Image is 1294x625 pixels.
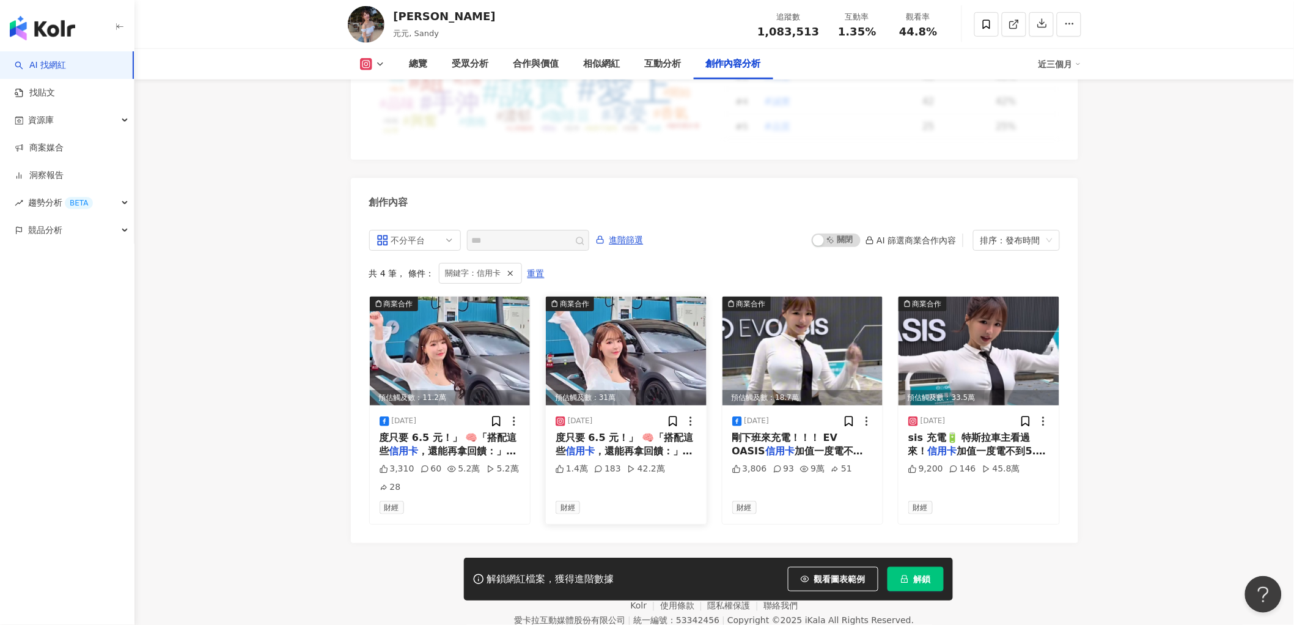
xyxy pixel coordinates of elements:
[28,216,62,244] span: 競品分析
[528,264,545,284] span: 重置
[757,11,819,23] div: 追蹤數
[899,297,1059,405] div: post-image商業合作預估觸及數：33.5萬
[773,463,795,475] div: 93
[15,199,23,207] span: rise
[732,463,767,475] div: 3,806
[10,16,75,40] img: logo
[595,230,644,250] button: 進階篩選
[594,463,621,475] div: 183
[788,567,878,591] button: 觀看圖表範例
[838,26,876,38] span: 1.35%
[834,11,881,23] div: 互動率
[727,615,914,625] div: Copyright © 2025 All Rights Reserved.
[380,501,404,514] span: 財經
[487,463,519,475] div: 5.2萬
[982,463,1020,475] div: 45.8萬
[452,57,489,72] div: 受眾分析
[928,445,957,457] mark: 信用卡
[487,573,614,586] div: 解鎖網紅檔案，獲得進階數據
[560,298,589,310] div: 商業合作
[908,432,1031,457] span: sis 充電🔋 特斯拉車主看過來！
[921,416,946,426] div: [DATE]
[757,25,819,38] span: 1,083,513
[732,501,757,514] span: 財經
[732,445,864,470] span: 加值一度電不到5.8元 站點又很多
[900,575,909,583] span: lock
[908,445,1046,470] span: 加值一度電不到5.8元 站點又很多
[15,142,64,154] a: 商案媒合
[28,106,54,134] span: 資源庫
[706,57,761,72] div: 創作內容分析
[369,263,1060,284] div: 共 4 筆 ， 條件：
[556,501,580,514] span: 財經
[708,601,764,610] a: 隱私權保護
[631,601,660,610] a: Kolr
[949,463,976,475] div: 146
[1039,54,1081,74] div: 近三個月
[15,59,66,72] a: searchAI 找網紅
[514,615,625,625] div: 愛卡拉互動媒體股份有限公司
[913,298,942,310] div: 商業合作
[370,297,531,405] img: post-image
[609,231,644,250] span: 進階篩選
[380,445,516,470] span: ，還能再拿回饋：」 💳 聯邦卡
[391,231,431,250] div: 不分平台
[65,197,93,209] div: BETA
[380,481,401,494] div: 28
[980,231,1042,250] div: 排序：發布時間
[908,501,933,514] span: 財經
[722,297,883,405] div: post-image商業合作預估觸及數：18.7萬
[722,615,725,625] span: |
[556,463,588,475] div: 1.4萬
[513,57,559,72] div: 合作與價值
[28,189,93,216] span: 趨勢分析
[370,297,531,405] div: post-image商業合作預估觸及數：11.2萬
[914,574,931,584] span: 解鎖
[447,463,480,475] div: 5.2萬
[15,87,55,99] a: 找貼文
[899,297,1059,405] img: post-image
[814,574,866,584] span: 觀看圖表範例
[645,57,682,72] div: 互動分析
[410,57,428,72] div: 總覽
[899,390,1059,405] div: 預估觸及數：33.5萬
[370,390,531,405] div: 預估觸及數：11.2萬
[380,432,517,457] span: 度只要 6.5 元！」 🧠「搭配這些
[565,445,595,457] mark: 信用卡
[568,416,593,426] div: [DATE]
[744,416,770,426] div: [DATE]
[546,297,707,405] img: post-image
[908,463,943,475] div: 9,200
[546,390,707,405] div: 預估觸及數：31萬
[899,26,937,38] span: 44.8%
[633,615,719,625] div: 統一編號：53342456
[800,463,825,475] div: 9萬
[763,601,798,610] a: 聯絡我們
[556,432,693,457] span: 度只要 6.5 元！」 🧠「搭配這些
[380,463,414,475] div: 3,310
[394,9,496,24] div: [PERSON_NAME]
[737,298,766,310] div: 商業合作
[888,567,944,591] button: 解鎖
[722,297,883,405] img: post-image
[421,463,442,475] div: 60
[15,169,64,182] a: 洞察報告
[805,615,826,625] a: iKala
[660,601,708,610] a: 使用條款
[384,298,413,310] div: 商業合作
[627,463,665,475] div: 42.2萬
[765,445,795,457] mark: 信用卡
[628,615,631,625] span: |
[389,445,419,457] mark: 信用卡
[527,264,545,283] button: 重置
[556,445,693,470] span: ，還能再拿回饋：」 💳 聯邦卡
[546,297,707,405] div: post-image商業合作預估觸及數：31萬
[866,235,956,245] div: AI 篩選商業合作內容
[722,390,883,405] div: 預估觸及數：18.7萬
[348,6,384,43] img: KOL Avatar
[584,57,620,72] div: 相似網紅
[895,11,942,23] div: 觀看率
[392,416,417,426] div: [DATE]
[831,463,852,475] div: 51
[446,267,501,280] span: 關鍵字：信用卡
